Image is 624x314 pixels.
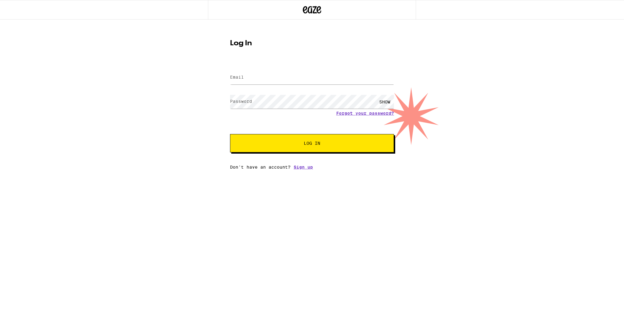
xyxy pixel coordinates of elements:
[304,141,320,145] span: Log In
[230,75,244,80] label: Email
[230,99,252,104] label: Password
[230,165,394,170] div: Don't have an account?
[376,95,394,109] div: SHOW
[230,134,394,152] button: Log In
[294,165,313,170] a: Sign up
[230,71,394,84] input: Email
[230,40,394,47] h1: Log In
[336,111,394,116] a: Forgot your password?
